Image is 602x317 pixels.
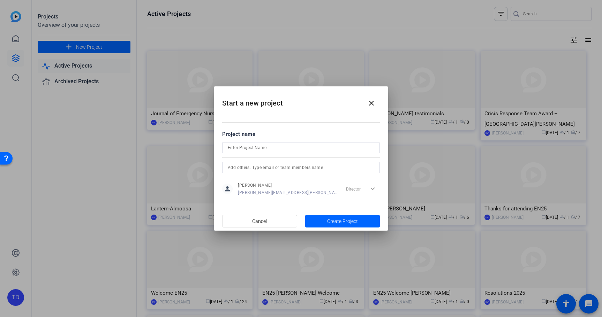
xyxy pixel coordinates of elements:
input: Enter Project Name [228,144,374,152]
span: [PERSON_NAME][EMAIL_ADDRESS][PERSON_NAME][PERSON_NAME][DOMAIN_NAME] [238,190,338,195]
div: Project name [222,130,380,138]
h2: Start a new project [214,86,388,115]
span: Cancel [252,215,267,228]
span: Create Project [327,218,358,225]
input: Add others: Type email or team members name [228,163,374,172]
span: [PERSON_NAME] [238,183,338,188]
mat-icon: close [367,99,376,107]
button: Cancel [222,215,297,227]
mat-icon: person [222,184,233,194]
button: Create Project [305,215,380,227]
